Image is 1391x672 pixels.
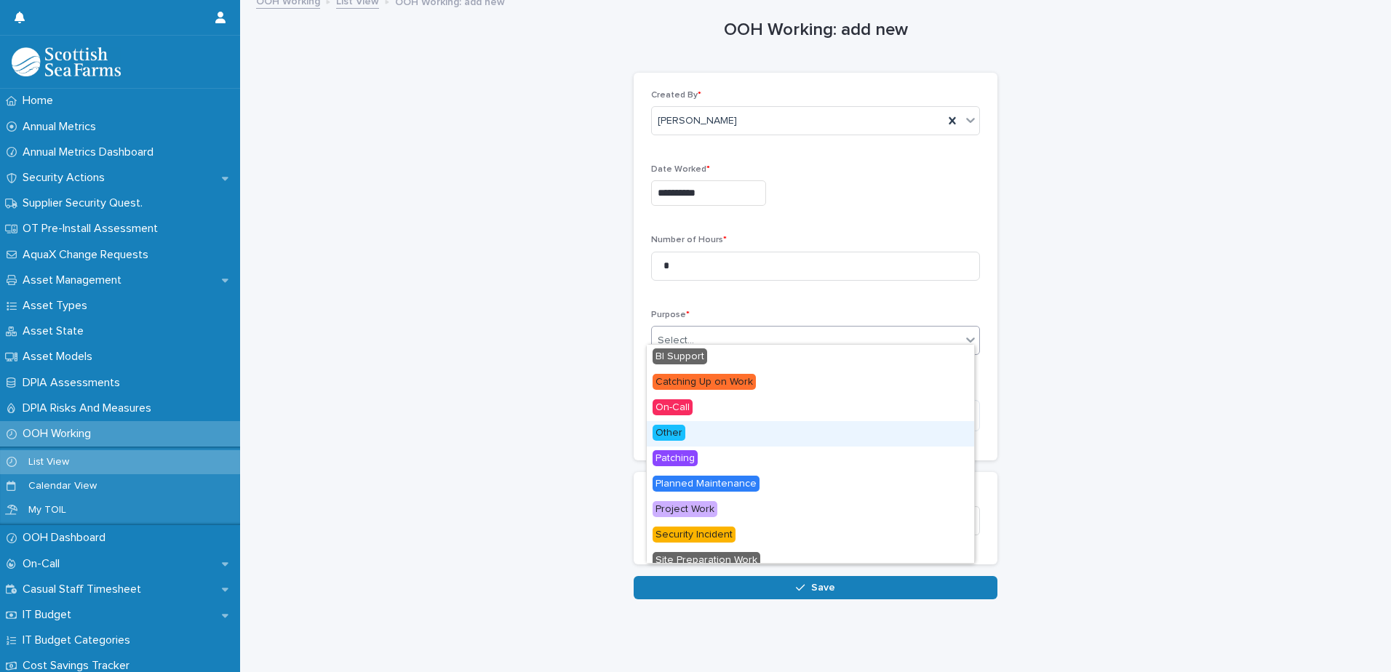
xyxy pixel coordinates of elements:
p: Casual Staff Timesheet [17,583,153,596]
p: Home [17,94,65,108]
div: BI Support [647,345,974,370]
p: Asset State [17,324,95,338]
p: On-Call [17,557,71,571]
span: Catching Up on Work [653,374,756,390]
button: Save [634,576,997,599]
p: Supplier Security Quest. [17,196,154,210]
div: Patching [647,447,974,472]
span: Other [653,425,685,441]
p: Annual Metrics Dashboard [17,145,165,159]
p: List View [17,456,81,468]
div: Other [647,421,974,447]
p: Asset Management [17,273,133,287]
p: Calendar View [17,480,108,492]
p: My TOIL [17,504,78,516]
span: BI Support [653,348,707,364]
img: 9Y1MW04fRR2O5TKCTBvH [12,47,121,76]
span: Project Work [653,501,717,517]
p: OT Pre-Install Assessment [17,222,170,236]
div: Select... [658,333,694,348]
div: Planned Maintenance [647,472,974,497]
p: Asset Models [17,350,104,364]
div: Catching Up on Work [647,370,974,396]
span: Purpose [651,311,690,319]
span: On-Call [653,399,693,415]
p: Asset Types [17,299,99,313]
div: On-Call [647,396,974,421]
span: Site Preparation Work [653,552,760,568]
span: Patching [653,450,698,466]
span: Security Incident [653,527,736,543]
span: Number of Hours [651,236,727,244]
div: Security Incident [647,523,974,548]
p: DPIA Risks And Measures [17,401,163,415]
p: Annual Metrics [17,120,108,134]
p: Security Actions [17,171,116,185]
span: [PERSON_NAME] [658,113,737,129]
p: IT Budget [17,608,83,622]
p: IT Budget Categories [17,633,142,647]
h1: OOH Working: add new [634,20,997,41]
span: Created By [651,91,701,100]
span: Save [811,583,835,593]
div: Site Preparation Work [647,548,974,574]
p: OOH Working [17,427,103,441]
p: DPIA Assessments [17,376,132,390]
span: Date Worked [651,165,710,174]
p: OOH Dashboard [17,531,117,545]
p: AquaX Change Requests [17,248,160,262]
div: Project Work [647,497,974,523]
span: Planned Maintenance [653,476,760,492]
